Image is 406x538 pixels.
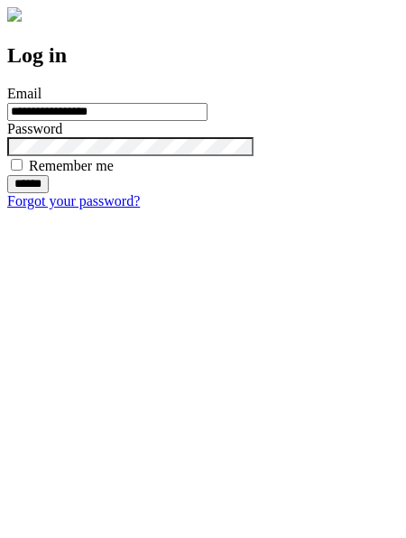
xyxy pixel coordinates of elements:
[7,7,22,22] img: logo-4e3dc11c47720685a147b03b5a06dd966a58ff35d612b21f08c02c0306f2b779.png
[7,43,399,68] h2: Log in
[7,193,140,209] a: Forgot your password?
[29,158,114,173] label: Remember me
[7,86,42,101] label: Email
[7,121,62,136] label: Password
